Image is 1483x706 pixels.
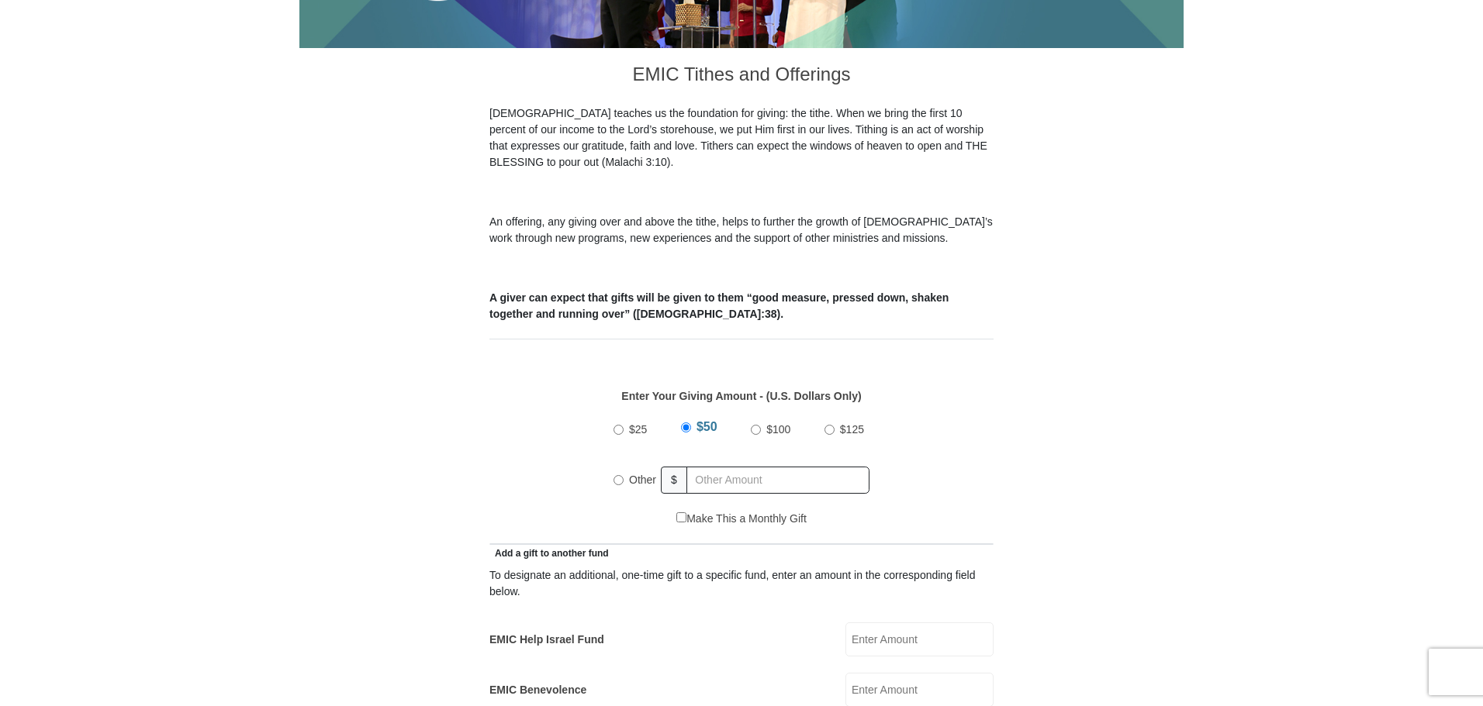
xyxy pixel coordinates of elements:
[676,512,686,522] input: Make This a Monthly Gift
[489,632,604,648] label: EMIC Help Israel Fund
[840,423,864,436] span: $125
[489,291,949,320] b: A giver can expect that gifts will be given to them “good measure, pressed down, shaken together ...
[621,390,861,402] strong: Enter Your Giving Amount - (U.S. Dollars Only)
[766,423,790,436] span: $100
[489,214,994,246] p: An offering, any giving over and above the tithe, helps to further the growth of [DEMOGRAPHIC_DAT...
[489,105,994,170] p: [DEMOGRAPHIC_DATA] teaches us the foundation for giving: the tithe. When we bring the first 10 pe...
[629,423,647,436] span: $25
[697,420,717,433] span: $50
[489,567,994,600] div: To designate an additional, one-time gift to a specific fund, enter an amount in the correspondin...
[686,467,869,494] input: Other Amount
[489,48,994,105] h3: EMIC Tithes and Offerings
[845,622,994,656] input: Enter Amount
[661,467,687,494] span: $
[676,511,807,527] label: Make This a Monthly Gift
[629,474,656,486] span: Other
[489,682,586,698] label: EMIC Benevolence
[489,548,609,559] span: Add a gift to another fund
